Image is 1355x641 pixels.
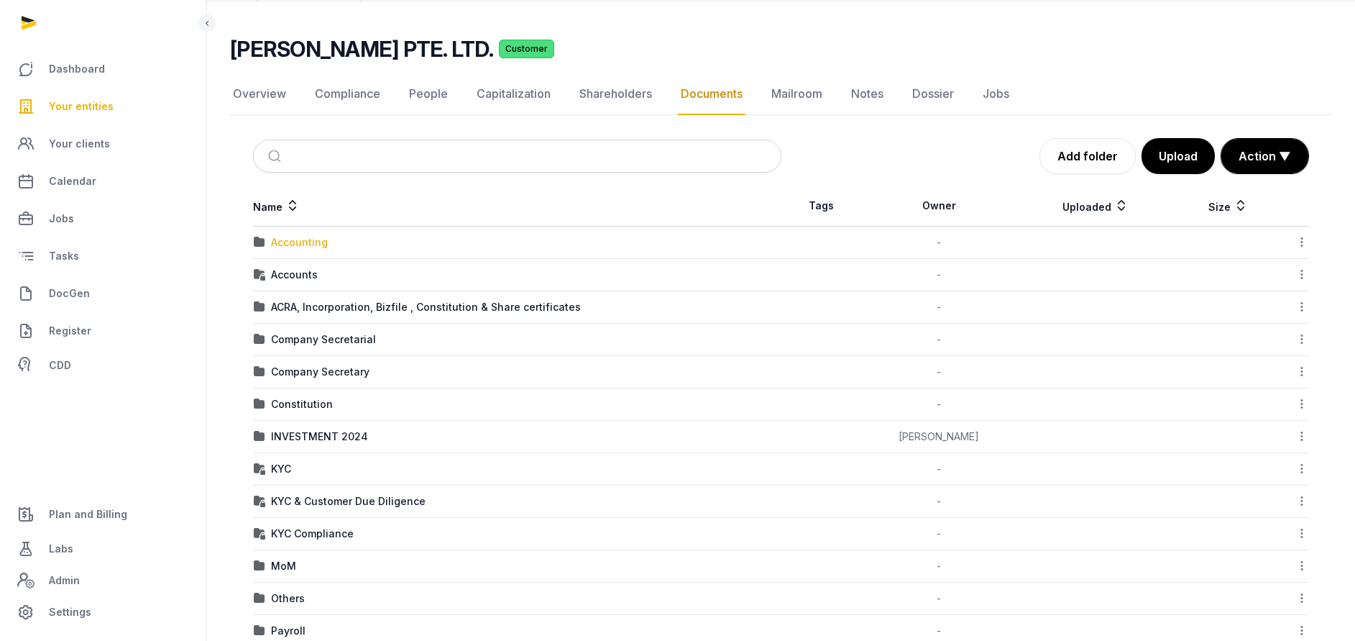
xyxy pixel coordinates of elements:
div: Company Secretary [271,365,369,379]
button: Action ▼ [1221,139,1308,173]
a: Shareholders [577,73,655,115]
div: KYC [271,462,291,476]
div: KYC & Customer Due Diligence [271,494,426,509]
td: - [861,324,1016,356]
div: Company Secretarial [271,332,376,347]
a: Plan and Billing [12,497,195,532]
a: Settings [12,595,195,629]
a: Calendar [12,164,195,199]
img: folder-locked-icon.svg [254,463,265,475]
div: Accounts [271,268,318,282]
th: Uploaded [1016,186,1175,227]
div: Others [271,591,305,606]
h2: [PERSON_NAME] PTE. LTD. [230,36,493,62]
td: - [861,453,1016,486]
span: Plan and Billing [49,506,127,523]
td: - [861,550,1016,583]
a: People [406,73,451,115]
a: Labs [12,532,195,566]
span: Customer [499,40,554,58]
a: Mailroom [768,73,825,115]
td: - [861,227,1016,259]
div: Payroll [271,624,306,638]
nav: Tabs [230,73,1332,115]
a: Dossier [909,73,957,115]
span: CDD [49,357,71,374]
th: Size [1175,186,1282,227]
img: folder.svg [254,625,265,637]
img: folder-locked-icon.svg [254,269,265,281]
a: Tasks [12,239,195,273]
a: Add folder [1039,138,1136,174]
img: folder.svg [254,399,265,410]
img: folder.svg [254,301,265,313]
th: Owner [861,186,1016,227]
img: folder.svg [254,237,265,248]
a: Your clients [12,127,195,161]
th: Name [253,186,781,227]
a: Register [12,314,195,348]
span: Dashboard [49,60,105,78]
td: [PERSON_NAME] [861,421,1016,453]
a: Capitalization [474,73,554,115]
div: KYC Compliance [271,527,354,541]
span: Register [49,322,91,340]
button: Submit [259,140,293,172]
a: Compliance [312,73,383,115]
a: Notes [848,73,886,115]
td: - [861,259,1016,291]
span: Your entities [49,98,114,115]
div: Constitution [271,397,333,412]
div: INVESTMENT 2024 [271,429,368,444]
td: - [861,518,1016,550]
a: DocGen [12,276,195,311]
span: Jobs [49,210,74,227]
img: folder.svg [254,431,265,442]
a: Jobs [980,73,1012,115]
td: - [861,583,1016,615]
span: DocGen [49,285,90,302]
button: Upload [1142,138,1215,174]
a: Dashboard [12,52,195,86]
span: Settings [49,604,91,621]
td: - [861,356,1016,388]
div: ACRA, Incorporation, Bizfile , Constitution & Share certificates [271,300,581,314]
td: - [861,291,1016,324]
img: folder.svg [254,366,265,378]
td: - [861,486,1016,518]
a: Documents [678,73,745,115]
td: - [861,388,1016,421]
a: Jobs [12,201,195,236]
img: folder-locked-icon.svg [254,528,265,540]
img: folder-locked-icon.svg [254,496,265,507]
img: folder.svg [254,560,265,572]
div: MoM [271,559,296,573]
span: Your clients [49,135,110,153]
img: folder.svg [254,593,265,604]
img: folder.svg [254,334,265,345]
div: Accounting [271,235,328,250]
span: Admin [49,572,80,589]
a: Overview [230,73,289,115]
span: Tasks [49,247,79,265]
span: Calendar [49,173,96,190]
a: CDD [12,351,195,380]
span: Labs [49,540,73,558]
th: Tags [781,186,862,227]
a: Your entities [12,89,195,124]
a: Admin [12,566,195,595]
